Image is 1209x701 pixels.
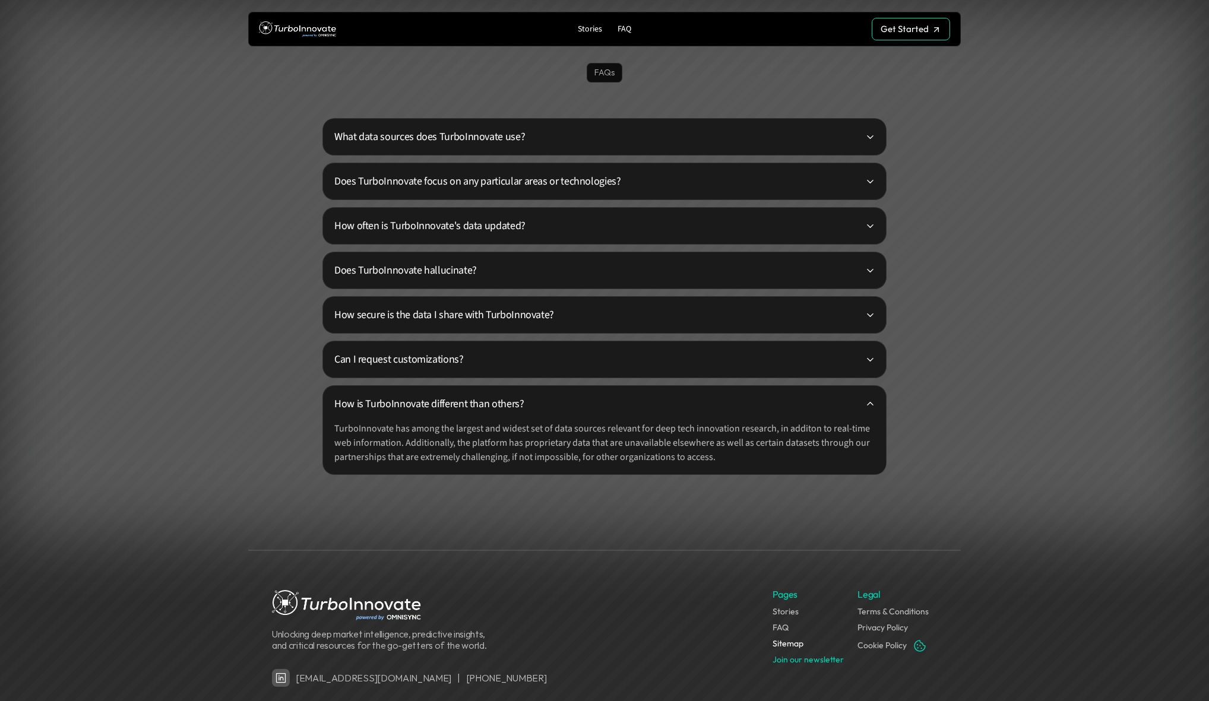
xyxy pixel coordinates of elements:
button: Cookie Trigger [913,639,927,653]
p: Unlocking deep market intelligence, predictive insights, and critical resources for the go-getter... [272,629,492,651]
a: Cookie Policy [857,640,907,651]
a: Sitemap [773,638,803,649]
a: Join our newsletter [773,654,844,665]
a: Stories [573,21,607,37]
a: Stories [773,606,799,617]
a: [PHONE_NUMBER] [466,672,547,684]
p: Stories [578,24,602,34]
p: Legal [857,588,880,601]
a: Privacy Policy [857,622,908,633]
p: Get Started [881,24,929,34]
a: FAQ [613,21,636,37]
p: Pages [773,588,797,601]
a: Get Started [872,18,950,40]
p: FAQ [618,24,631,34]
p: | [457,673,460,684]
a: [EMAIL_ADDRESS][DOMAIN_NAME] [296,672,451,684]
a: FAQ [773,622,789,633]
img: TurboInnovate Logo [259,18,336,40]
a: Terms & Conditions [857,606,929,617]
